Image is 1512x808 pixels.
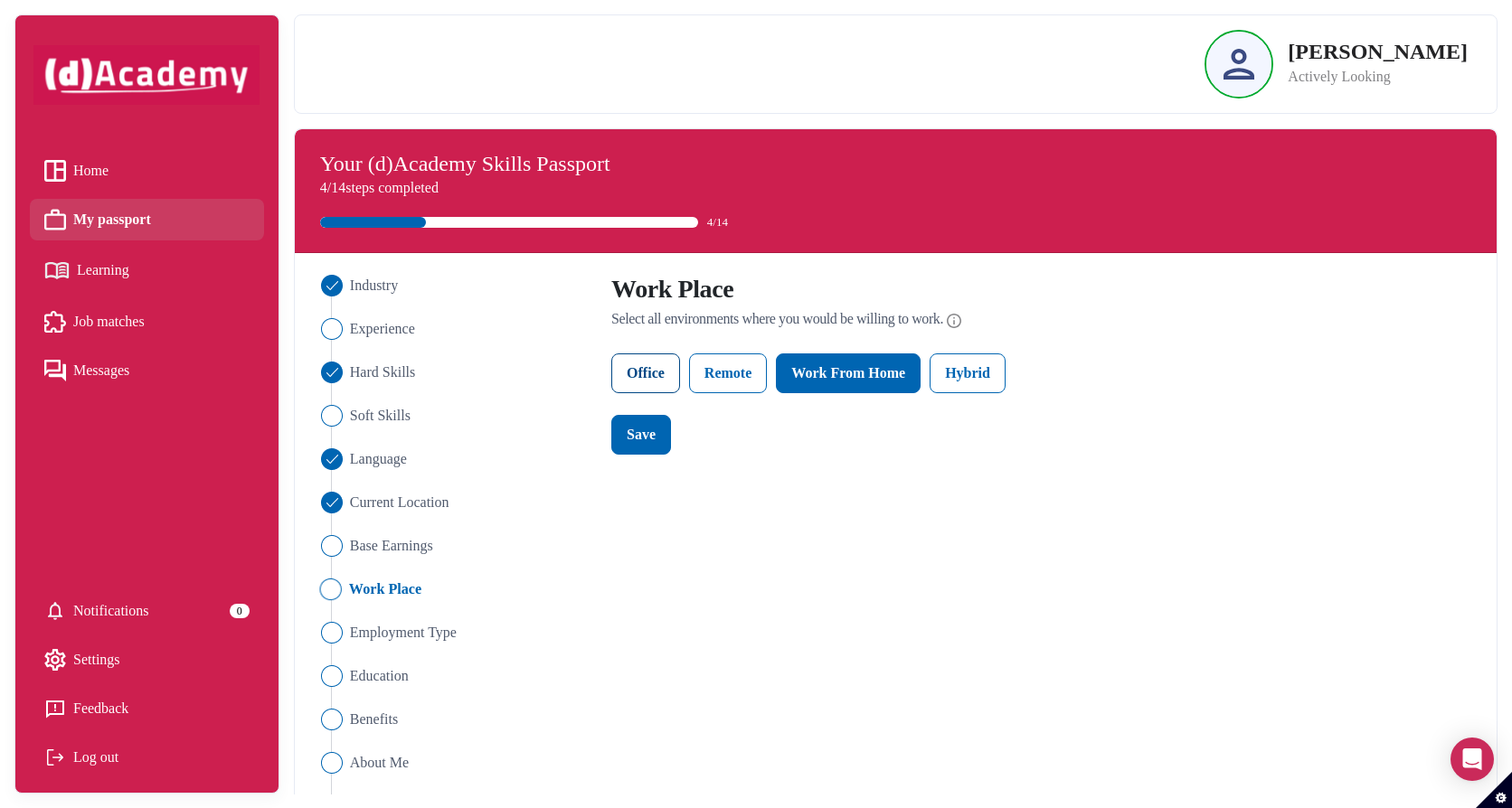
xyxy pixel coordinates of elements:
img: ... [321,622,343,644]
li: Close [317,709,590,730]
li: Close [317,752,590,774]
p: Actively Looking [1288,66,1468,88]
button: Set cookie preferences [1476,772,1512,808]
span: Benefits [350,709,398,730]
button: Save [611,415,671,455]
a: My passport iconMy passport [44,206,250,233]
span: Work Place [349,578,421,600]
img: Learning icon [44,255,70,287]
span: Select all environments where you would be willing to work. [611,307,943,332]
span: About Me [350,752,409,774]
li: Close [315,578,591,600]
li: Close [317,535,590,557]
li: Close [317,318,590,340]
div: Chips [611,353,1006,393]
span: Settings [73,646,120,673]
img: Home icon [44,160,66,182]
span: Education [350,665,409,687]
div: 0 [230,604,250,618]
img: ... [321,405,343,427]
img: ... [321,752,343,774]
div: Log out [44,744,250,771]
label: Work Place [611,275,733,304]
span: Language [350,448,407,470]
label: Office [611,353,680,393]
label: Remote [689,353,767,393]
li: Close [317,362,590,383]
span: 4/14 [707,213,728,231]
img: ... [319,578,341,600]
span: Employment Type [350,622,457,644]
li: Close [317,622,590,644]
a: Job matches iconJob matches [44,308,250,335]
img: ... [321,709,343,730]
img: feedback [44,698,66,719]
a: Feedback [44,695,250,722]
span: Industry [350,275,398,296]
img: ... [321,448,343,470]
img: ... [321,665,343,687]
img: ... [321,275,343,296]
label: Work From Home [776,353,921,393]
p: 4/14 steps completed [320,177,1471,199]
span: Messages [73,357,129,384]
span: Current Location [350,492,449,513]
img: ... [321,535,343,557]
li: Close [317,275,590,296]
img: setting [44,649,66,671]
span: Experience [350,318,415,340]
span: Hard Skills [350,362,415,383]
img: Messages icon [44,360,66,381]
li: Close [317,448,590,470]
a: Learning iconLearning [44,255,250,287]
img: Info [947,310,961,332]
img: setting [44,600,66,622]
span: My passport [73,206,151,233]
img: Log out [44,747,66,768]
div: Open Intercom Messenger [1451,738,1494,781]
p: [PERSON_NAME] [1288,41,1468,62]
img: ... [321,362,343,383]
li: Close [317,405,590,427]
span: Soft Skills [350,405,411,427]
li: Close [317,665,590,687]
div: Save [627,424,656,446]
a: Messages iconMessages [44,357,250,384]
img: ... [321,492,343,513]
h4: Your (d)Academy Skills Passport [320,151,1471,177]
img: dAcademy [33,45,260,105]
span: Learning [77,257,129,284]
span: Job matches [73,308,145,335]
img: ... [321,318,343,340]
img: My passport icon [44,209,66,230]
img: Job matches icon [44,311,66,333]
li: Close [317,492,590,513]
a: Home iconHome [44,157,250,184]
span: Home [73,157,109,184]
span: Base Earnings [350,535,433,557]
label: Hybrid [930,353,1006,393]
img: Profile [1224,49,1254,80]
span: Notifications [73,597,149,625]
